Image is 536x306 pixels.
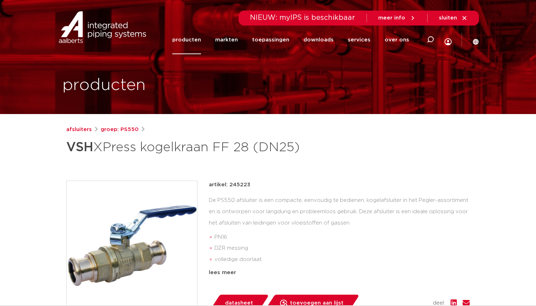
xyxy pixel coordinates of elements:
a: services [348,25,370,54]
li: volledige doorlaat [214,254,470,265]
div: my IPS [445,23,452,56]
p: artikel: 245223 [209,181,250,189]
span: NIEUW: myIPS is beschikbaar [250,14,355,21]
strong: VSH [66,141,93,154]
span: meer info [378,15,405,21]
h1: producten [62,74,146,97]
nav: Menu [172,25,409,54]
a: sluiten [439,15,468,21]
a: markten [215,25,238,54]
li: DZR messing [214,243,470,254]
a: over ons [385,25,409,54]
div: De PS550 afsluiter is een compacte, eenvoudig te bedienen, kogelafsluiter in het Pegler-assortime... [209,195,470,266]
div: lees meer [209,268,470,277]
a: groep: PS550 [101,125,139,134]
a: meer info [378,15,416,21]
h1: XPress kogelkraan FF 28 (DN25) [66,137,333,158]
a: downloads [303,25,334,54]
li: blow-out en vandalisme bestendige constructie [214,265,470,277]
span: sluiten [439,15,457,21]
li: PN16 [214,232,470,243]
a: producten [172,25,201,54]
a: toepassingen [252,25,289,54]
a: afsluiters [66,125,92,134]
